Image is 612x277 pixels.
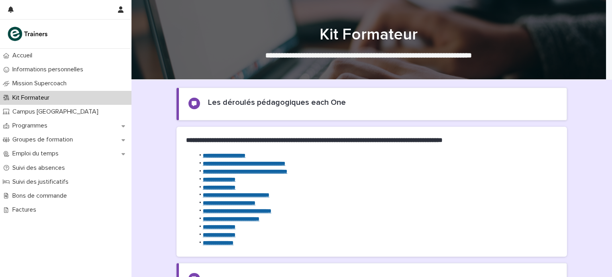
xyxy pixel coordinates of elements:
p: Suivi des absences [9,164,71,172]
h1: Kit Formateur [173,25,564,44]
p: Accueil [9,52,39,59]
p: Informations personnelles [9,66,90,73]
img: K0CqGN7SDeD6s4JG8KQk [6,26,50,42]
p: Groupes de formation [9,136,79,143]
p: Suivi des justificatifs [9,178,75,186]
p: Bons de commande [9,192,73,200]
p: Mission Supercoach [9,80,73,87]
p: Factures [9,206,43,214]
p: Campus [GEOGRAPHIC_DATA] [9,108,105,116]
p: Kit Formateur [9,94,56,102]
p: Emploi du temps [9,150,65,157]
h2: Les déroulés pédagogiques each One [208,98,346,107]
p: Programmes [9,122,54,130]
